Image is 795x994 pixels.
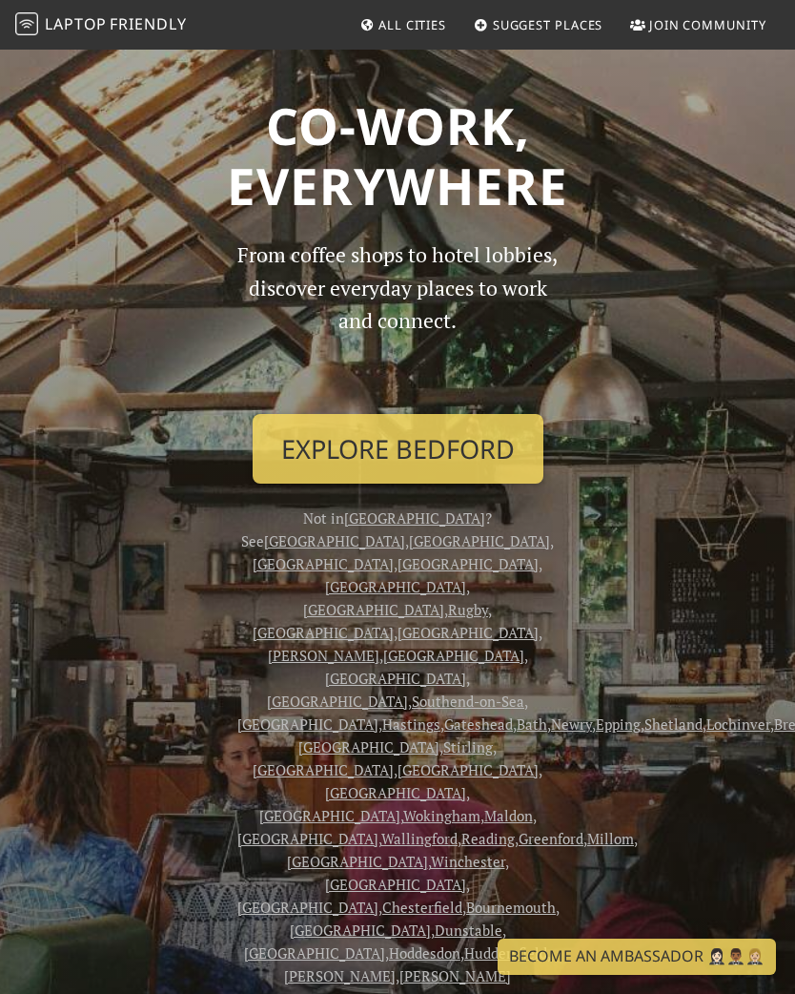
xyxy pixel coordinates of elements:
a: [GEOGRAPHIC_DATA] [325,783,466,802]
a: [GEOGRAPHIC_DATA] [397,760,539,779]
a: Winchester [431,852,505,871]
a: [GEOGRAPHIC_DATA] [325,875,466,894]
a: Suggest Places [466,8,611,42]
a: Chesterfield [382,898,462,917]
a: [GEOGRAPHIC_DATA] [237,898,378,917]
img: LaptopFriendly [15,12,38,35]
a: [PERSON_NAME] [284,966,396,985]
span: Suggest Places [493,16,603,33]
a: [GEOGRAPHIC_DATA] [344,508,485,528]
a: [GEOGRAPHIC_DATA] [383,646,524,665]
a: All Cities [352,8,454,42]
a: Shetland [644,714,703,734]
a: Newry [551,714,592,734]
a: [GEOGRAPHIC_DATA] [253,554,394,573]
a: [GEOGRAPHIC_DATA] [259,806,400,825]
a: Stirling [443,737,493,756]
span: Friendly [110,13,186,34]
a: Hastings [382,714,440,734]
a: [GEOGRAPHIC_DATA] [409,531,550,550]
a: LaptopFriendly LaptopFriendly [15,9,187,42]
a: [GEOGRAPHIC_DATA] [397,623,539,642]
a: Greenford [519,829,583,848]
a: [GEOGRAPHIC_DATA] [290,921,431,940]
a: [GEOGRAPHIC_DATA] [244,943,385,963]
a: [GEOGRAPHIC_DATA] [253,623,394,642]
a: Gateshead [444,714,513,734]
span: Join Community [649,16,766,33]
a: [GEOGRAPHIC_DATA] [237,714,378,734]
a: [GEOGRAPHIC_DATA] [298,737,439,756]
span: All Cities [378,16,446,33]
a: [PERSON_NAME] [268,646,379,665]
a: Bournemouth [466,898,556,917]
a: [GEOGRAPHIC_DATA] [253,760,394,779]
a: Rugby [448,600,488,619]
a: Maldon [484,806,533,825]
a: Bath [517,714,547,734]
a: [GEOGRAPHIC_DATA] [287,852,428,871]
a: Wokingham [403,806,480,825]
a: [GEOGRAPHIC_DATA] [325,577,466,596]
a: Lochinver [706,714,770,734]
a: Hoddesdon [389,943,460,963]
a: [GEOGRAPHIC_DATA] [267,692,408,711]
a: Explore Bedford [253,414,543,485]
a: Southend-on-Sea [412,692,524,711]
a: [GEOGRAPHIC_DATA] [303,600,444,619]
a: Millom [587,829,634,848]
a: [GEOGRAPHIC_DATA] [264,531,405,550]
a: Reading [461,829,515,848]
a: Wallingford [381,829,458,848]
a: Huddersfield [464,943,547,963]
a: Become an Ambassador 🤵🏻‍♀️🤵🏾‍♂️🤵🏼‍♀️ [498,939,776,975]
p: From coffee shops to hotel lobbies, discover everyday places to work and connect. [237,238,558,399]
a: [GEOGRAPHIC_DATA] [397,554,539,573]
a: Join Community [622,8,774,42]
h1: Co-work, Everywhere [66,95,729,217]
a: [GEOGRAPHIC_DATA] [325,669,466,688]
a: Dunstable [435,921,502,940]
a: [GEOGRAPHIC_DATA] [237,829,378,848]
span: Laptop [45,13,107,34]
a: Epping [596,714,641,734]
